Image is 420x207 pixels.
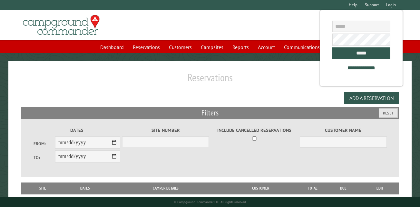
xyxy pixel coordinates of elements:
th: Total [300,182,326,194]
label: Customer Name [300,127,386,134]
a: Reports [229,41,253,53]
label: Site Number [122,127,209,134]
a: Reservations [129,41,164,53]
a: Customers [165,41,196,53]
small: © Campground Commander LLC. All rights reserved. [174,200,247,204]
a: Campsites [197,41,227,53]
button: Add a Reservation [344,92,399,104]
a: Account [254,41,279,53]
th: Due [326,182,361,194]
th: Camper Details [109,182,222,194]
h1: Reservations [21,71,399,89]
th: Customer [222,182,300,194]
th: Dates [61,182,109,194]
label: From: [34,141,55,147]
th: Edit [361,182,399,194]
label: Include Cancelled Reservations [211,127,298,134]
label: To: [34,154,55,161]
img: Campground Commander [21,13,102,38]
th: Site [24,182,61,194]
h2: Filters [21,107,399,119]
a: Communications [280,41,324,53]
button: Reset [379,108,398,118]
a: Dashboard [96,41,128,53]
label: Dates [34,127,120,134]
